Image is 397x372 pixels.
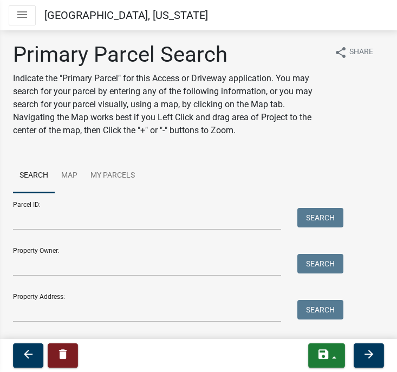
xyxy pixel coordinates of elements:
[13,343,43,368] button: arrow_back
[48,343,78,368] button: delete
[297,300,343,319] button: Search
[349,46,373,59] span: Share
[13,159,55,193] a: Search
[297,254,343,273] button: Search
[56,348,69,361] i: delete
[308,343,345,368] button: save
[297,208,343,227] button: Search
[16,8,29,21] i: menu
[55,159,84,193] a: Map
[22,348,35,361] i: arrow_back
[13,72,326,137] p: Indicate the "Primary Parcel" for this Access or Driveway application. You may search for your pa...
[317,348,330,361] i: save
[9,5,36,25] button: menu
[334,46,347,59] i: share
[44,4,208,26] a: [GEOGRAPHIC_DATA], [US_STATE]
[326,42,382,63] button: shareShare
[84,159,141,193] a: My Parcels
[13,42,326,68] h1: Primary Parcel Search
[362,348,375,361] i: arrow_forward
[354,343,384,368] button: arrow_forward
